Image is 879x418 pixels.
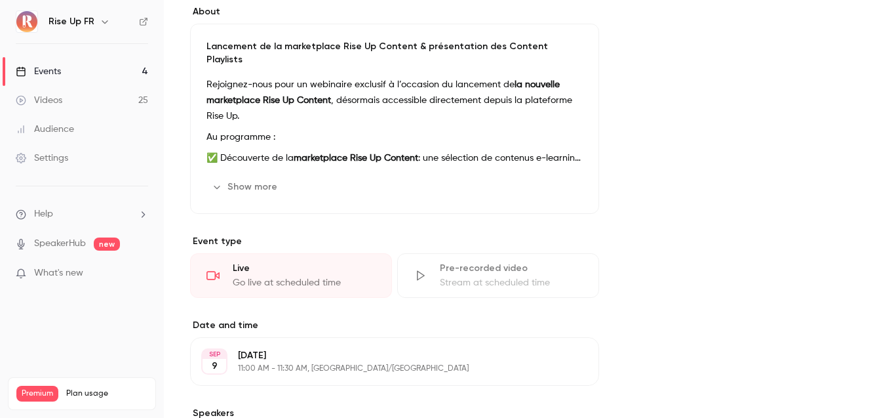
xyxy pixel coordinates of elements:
label: About [190,5,599,18]
div: Live [233,262,376,275]
a: SpeakerHub [34,237,86,251]
p: ✅ Découverte de la : une sélection de contenus e-learning de qualité, centralisés et prêts à l'em... [206,150,583,166]
p: 9 [212,360,218,373]
div: SEP [203,350,226,359]
button: Show more [206,177,285,198]
div: Pre-recorded videoStream at scheduled time [397,253,599,298]
div: LiveGo live at scheduled time [190,253,392,298]
p: Event type [190,235,599,248]
label: Date and time [190,319,599,332]
div: Settings [16,152,68,165]
p: 11:00 AM - 11:30 AM, [GEOGRAPHIC_DATA]/[GEOGRAPHIC_DATA] [238,364,530,374]
p: Au programme : [206,129,583,145]
p: Rejoignez-nous pour un webinaire exclusif à l’occasion du lancement de , désormais accessible dir... [206,77,583,124]
div: Videos [16,94,62,107]
span: What's new [34,266,83,280]
span: new [94,238,120,251]
h6: Rise Up FR [49,15,94,28]
span: Premium [16,386,58,402]
img: Rise Up FR [16,11,37,32]
div: Stream at scheduled time [440,276,583,289]
div: Audience [16,123,74,136]
div: Pre-recorded video [440,262,583,275]
p: Lancement de la marketplace Rise Up Content & présentation des Content Playlists [206,40,583,66]
div: Events [16,65,61,78]
li: help-dropdown-opener [16,207,148,221]
p: [DATE] [238,349,530,362]
strong: marketplace Rise Up Content [294,154,418,163]
span: Plan usage [66,388,147,399]
div: Go live at scheduled time [233,276,376,289]
span: Help [34,207,53,221]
